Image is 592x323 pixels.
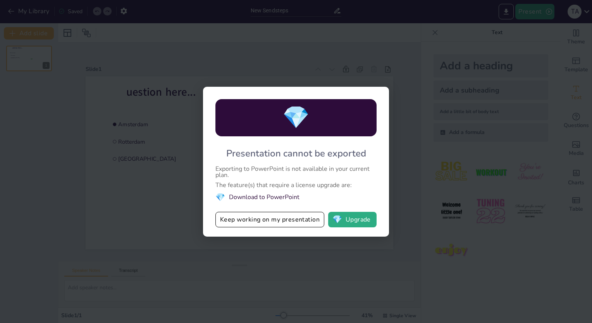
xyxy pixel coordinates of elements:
span: diamond [282,103,310,132]
div: Presentation cannot be exported [226,147,366,160]
span: diamond [215,192,225,203]
div: The feature(s) that require a license upgrade are: [215,182,377,188]
button: diamondUpgrade [328,212,377,227]
span: diamond [332,216,342,223]
li: Download to PowerPoint [215,192,377,203]
div: Exporting to PowerPoint is not available in your current plan. [215,166,377,178]
button: Keep working on my presentation [215,212,324,227]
